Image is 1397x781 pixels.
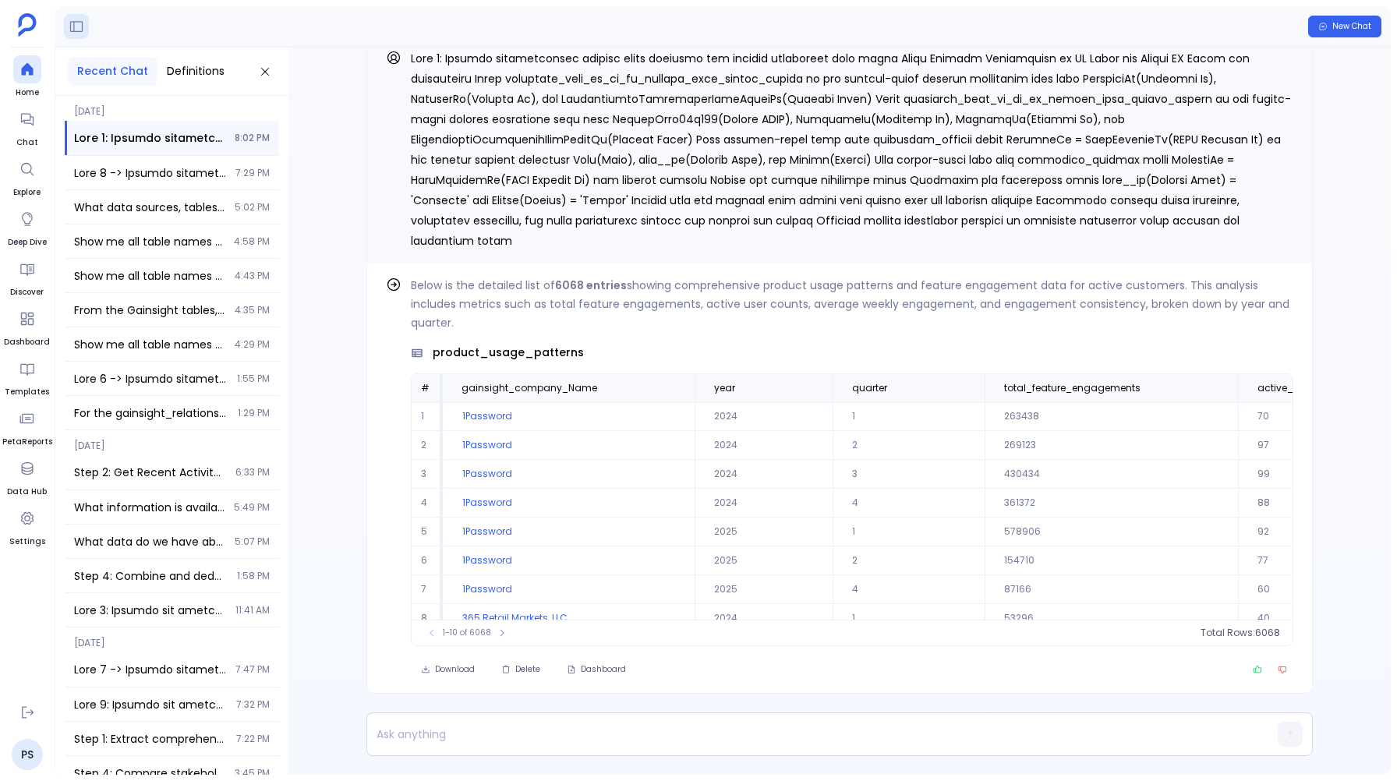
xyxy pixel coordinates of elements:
[581,664,626,675] span: Dashboard
[443,402,695,431] td: 1Password
[157,57,234,86] button: Definitions
[1201,627,1255,639] span: Total Rows:
[65,96,279,118] span: [DATE]
[443,518,695,546] td: 1Password
[443,575,695,604] td: 1Password
[695,402,833,431] td: 2024
[833,460,985,489] td: 3
[411,276,1293,332] p: Below is the detailed list of showing comprehensive product usage patterns and feature engagement...
[411,51,1291,249] span: Lore 1: Ipsumdo sitametconsec adipisc elits doeiusmo tem incidid utlaboreet dolo magna Aliqu Enim...
[833,489,985,518] td: 4
[236,698,270,711] span: 7:32 PM
[74,165,226,181] span: Step 1 -> Extract comprehensive product usage patterns and feature engagement data with pivot ana...
[714,382,735,394] span: year
[65,430,279,452] span: [DATE]
[833,546,985,575] td: 2
[833,402,985,431] td: 1
[462,382,597,394] span: gainsight_company_Name
[13,105,41,149] a: Chat
[412,460,443,489] td: 3
[235,167,270,179] span: 7:29 PM
[237,570,270,582] span: 1:58 PM
[13,136,41,149] span: Chat
[74,337,225,352] span: Show me all table names and descriptions in the Gainsight data source, specifically focusing on t...
[433,345,584,361] span: product_usage_patterns
[235,604,270,617] span: 11:41 AM
[833,575,985,604] td: 4
[74,371,228,387] span: Step 7 -> Develop customer segmentation based on health patterns and behavioral characteristics C...
[985,604,1238,633] td: 53296
[74,405,228,421] span: For the gainsight_relationship_scorecard_history table, I need to know the data fill percentages ...
[13,87,41,99] span: Home
[235,466,270,479] span: 6:33 PM
[68,57,157,86] button: Recent Chat
[985,460,1238,489] td: 430434
[985,402,1238,431] td: 263438
[234,501,270,514] span: 5:49 PM
[13,55,41,99] a: Home
[74,200,225,215] span: What data sources, tables, and key definitions are available for customer health and churn predic...
[695,460,833,489] td: 2024
[695,604,833,633] td: 2024
[74,662,226,677] span: Step 1 -> Enhance customer data from previous step with comprehensive health scores and indicator...
[235,767,270,779] span: 3:45 PM
[74,765,225,781] span: Step 4: Compare stakeholder engagement patterns between companies with poor health scores vs exce...
[74,302,225,318] span: From the Gainsight tables, show me which tables have more than 20 columns. For each of these tabl...
[1308,16,1381,37] button: New Chat
[412,402,443,431] td: 1
[1257,382,1353,394] span: active_users_count
[695,575,833,604] td: 2025
[443,489,695,518] td: 1Password
[4,305,50,348] a: Dashboard
[412,489,443,518] td: 4
[13,155,41,199] a: Explore
[2,405,52,448] a: PetaReports
[74,534,225,550] span: What data do we have about Key Stakeholders and Engagement Scores? Show me the tables, columns, a...
[833,431,985,460] td: 2
[13,186,41,199] span: Explore
[852,382,887,394] span: quarter
[5,386,49,398] span: Templates
[1004,382,1141,394] span: total_feature_engagements
[695,431,833,460] td: 2024
[18,13,37,37] img: petavue logo
[8,236,47,249] span: Deep Dive
[74,130,225,146] span: Step 1: Extract comprehensive product usage patterns and feature engagement data using Total Feat...
[515,664,540,675] span: Delete
[4,336,50,348] span: Dashboard
[235,270,270,282] span: 4:43 PM
[443,627,491,639] span: 1-10 of 6068
[7,486,47,498] span: Data Hub
[411,659,485,680] button: Download
[412,546,443,575] td: 6
[491,659,550,680] button: Delete
[695,518,833,546] td: 2025
[12,739,43,770] a: PS
[5,355,49,398] a: Templates
[443,546,695,575] td: 1Password
[235,304,270,316] span: 4:35 PM
[443,431,695,460] td: 1Password
[557,659,636,680] button: Dashboard
[235,535,270,548] span: 5:07 PM
[74,731,227,747] span: Step 1: Extract comprehensive customer health score data and company information using Companies ...
[412,431,443,460] td: 2
[443,604,695,633] td: 365 Retail Markets, LLC
[74,568,228,584] span: Step 4: Combine and deduplicate Key Stakeholders with recent engagements from Steps 2 and 3 Union...
[235,201,270,214] span: 5:02 PM
[695,546,833,575] td: 2025
[234,235,270,248] span: 4:58 PM
[695,489,833,518] td: 2024
[985,518,1238,546] td: 578906
[1255,627,1280,639] span: 6068
[985,431,1238,460] td: 269123
[985,575,1238,604] td: 87166
[236,733,270,745] span: 7:22 PM
[833,604,985,633] td: 1
[8,205,47,249] a: Deep Dive
[435,664,475,675] span: Download
[421,381,430,394] span: #
[412,575,443,604] td: 7
[74,234,225,249] span: Show me all table names and descriptions in the Gainsight data source, specifically focusing on t...
[65,627,279,649] span: [DATE]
